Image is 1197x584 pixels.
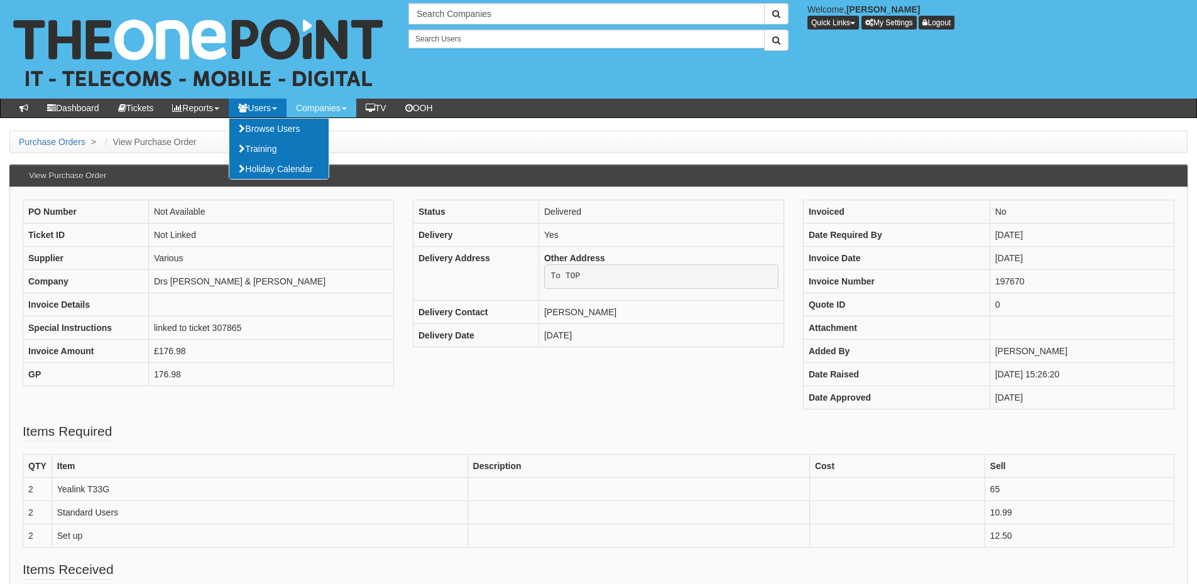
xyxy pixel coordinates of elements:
td: Standard Users [52,500,467,524]
th: Company [23,269,149,293]
a: My Settings [861,16,917,30]
td: [PERSON_NAME] [538,301,784,324]
a: TV [356,99,396,117]
td: 2 [23,500,52,524]
th: Description [467,454,809,477]
th: Ticket ID [23,223,149,246]
a: Logout [919,16,954,30]
td: No [990,200,1174,223]
th: Item [52,454,467,477]
td: [DATE] 15:26:20 [990,362,1174,386]
th: Invoice Number [803,269,990,293]
td: [DATE] [990,246,1174,269]
th: Date Required By [803,223,990,246]
td: Yes [538,223,784,246]
th: PO Number [23,200,149,223]
a: Companies [287,99,356,117]
td: Various [149,246,394,269]
th: Delivery Contact [413,301,538,324]
a: Dashboard [38,99,109,117]
th: Date Approved [803,386,990,409]
a: Training [229,139,329,159]
li: View Purchase Order [102,136,197,148]
th: Special Instructions [23,316,149,339]
td: 12.50 [985,524,1174,547]
td: [DATE] [538,324,784,347]
th: Sell [985,454,1174,477]
a: Browse Users [229,119,329,139]
th: Supplier [23,246,149,269]
th: GP [23,362,149,386]
th: Added By [803,339,990,362]
td: Drs [PERSON_NAME] & [PERSON_NAME] [149,269,394,293]
legend: Items Required [23,422,112,441]
td: Set up [52,524,467,547]
td: £176.98 [149,339,394,362]
th: Invoice Date [803,246,990,269]
td: 2 [23,477,52,500]
th: Date Raised [803,362,990,386]
input: Search Users [408,30,765,48]
td: linked to ticket 307865 [149,316,394,339]
a: Tickets [109,99,163,117]
td: Not Available [149,200,394,223]
h3: View Purchase Order [23,165,112,187]
td: 0 [990,293,1174,316]
legend: Items Received [23,560,114,580]
a: Users [229,99,287,117]
b: Other Address [544,253,605,263]
a: Purchase Orders [19,137,85,147]
td: 197670 [990,269,1174,293]
th: Invoice Amount [23,339,149,362]
td: 65 [985,477,1174,500]
td: 176.98 [149,362,394,386]
input: Search Companies [408,3,765,24]
a: OOH [396,99,442,117]
div: Welcome, [798,3,1197,30]
td: [PERSON_NAME] [990,339,1174,362]
th: Cost [809,454,985,477]
th: Invoice Details [23,293,149,316]
th: Delivery [413,223,538,246]
b: [PERSON_NAME] [846,4,920,14]
th: QTY [23,454,52,477]
td: Not Linked [149,223,394,246]
td: Delivered [538,200,784,223]
pre: To TOP [544,264,779,289]
td: [DATE] [990,223,1174,246]
th: Quote ID [803,293,990,316]
a: Reports [163,99,229,117]
th: Delivery Date [413,324,538,347]
td: 10.99 [985,500,1174,524]
td: 2 [23,524,52,547]
td: Yealink T33G [52,477,467,500]
th: Attachment [803,316,990,339]
th: Delivery Address [413,246,538,301]
button: Quick Links [807,16,859,30]
th: Status [413,200,538,223]
td: [DATE] [990,386,1174,409]
th: Invoiced [803,200,990,223]
span: > [88,137,99,147]
a: Holiday Calendar [229,159,329,179]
